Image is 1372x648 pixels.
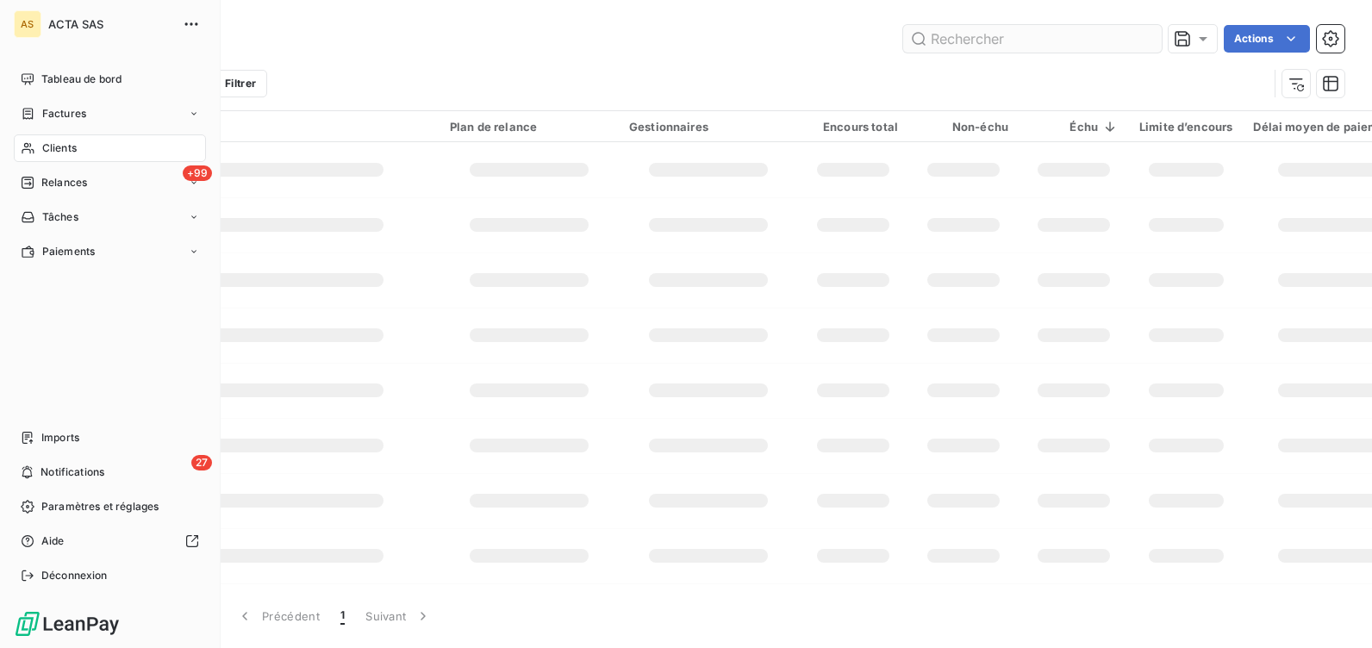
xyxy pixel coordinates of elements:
button: Actions [1224,25,1310,53]
span: ACTA SAS [48,17,172,31]
span: Factures [42,106,86,121]
button: Suivant [355,598,442,634]
div: Encours total [808,120,898,134]
span: Déconnexion [41,568,108,583]
span: Clients [42,140,77,156]
span: Imports [41,430,79,445]
img: Logo LeanPay [14,610,121,638]
div: Plan de relance [450,120,608,134]
span: Tableau de bord [41,72,122,87]
span: Notifications [41,464,104,480]
span: 27 [191,455,212,470]
span: Paiements [42,244,95,259]
span: +99 [183,165,212,181]
span: Relances [41,175,87,190]
span: Tâches [42,209,78,225]
button: Filtrer [188,70,267,97]
input: Rechercher [903,25,1162,53]
iframe: Intercom live chat [1313,589,1355,631]
span: 1 [340,607,345,625]
div: Gestionnaires [629,120,788,134]
div: Limite d’encours [1139,120,1232,134]
button: Précédent [226,598,330,634]
span: Paramètres et réglages [41,499,159,514]
div: Échu [1029,120,1119,134]
div: AS [14,10,41,38]
button: 1 [330,598,355,634]
span: Aide [41,533,65,549]
a: Aide [14,527,206,555]
div: Non-échu [919,120,1008,134]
